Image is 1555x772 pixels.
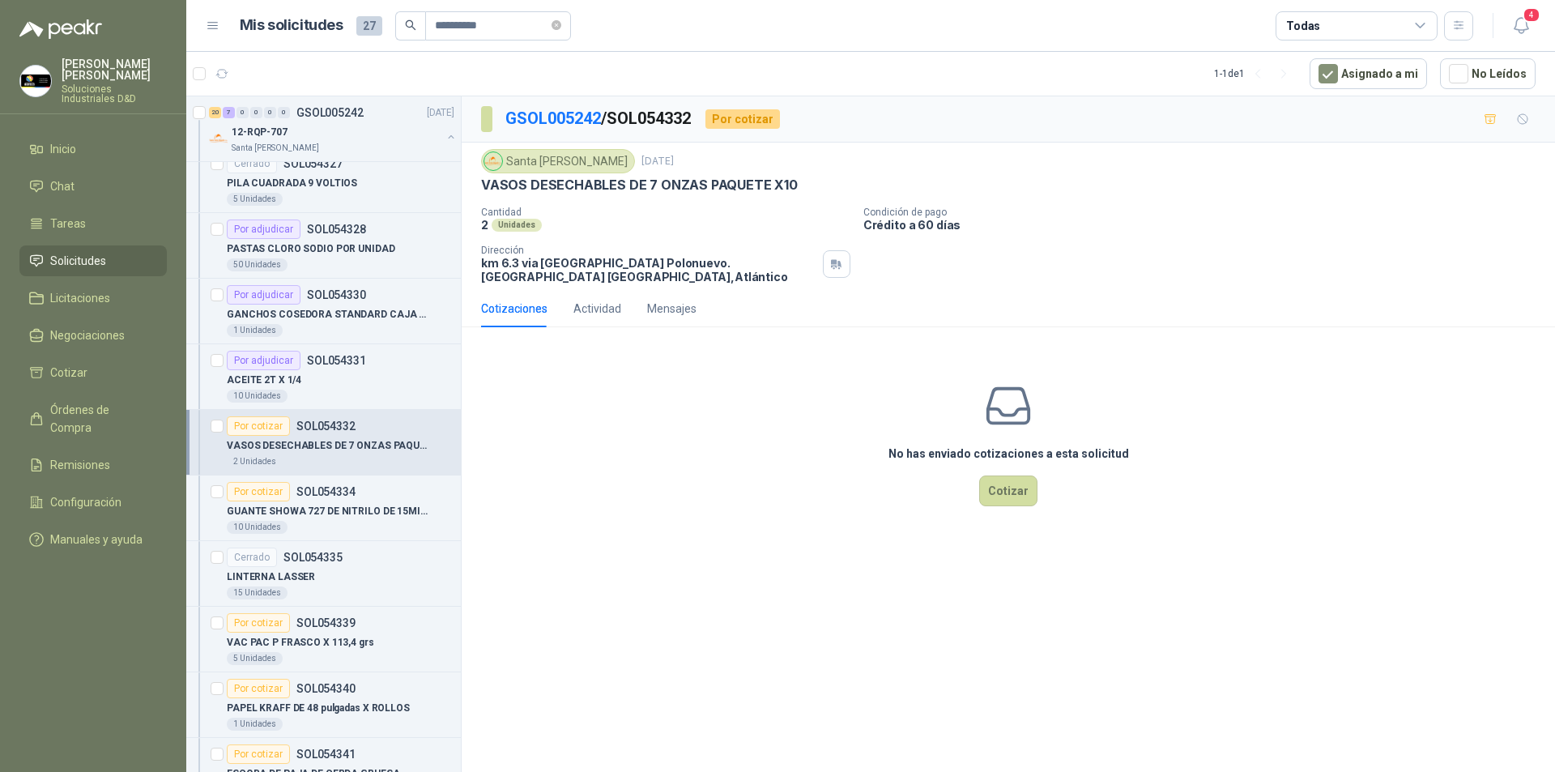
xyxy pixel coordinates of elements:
a: Solicitudes [19,245,167,276]
a: CerradoSOL054327PILA CUADRADA 9 VOLTIOS5 Unidades [186,147,461,213]
div: Por cotizar [227,482,290,501]
p: ACEITE 2T X 1/4 [227,373,301,388]
p: PILA CUADRADA 9 VOLTIOS [227,176,357,191]
div: 5 Unidades [227,193,283,206]
a: CerradoSOL054335LINTERNA LASSER15 Unidades [186,541,461,607]
img: Company Logo [484,152,502,170]
div: Santa [PERSON_NAME] [481,149,635,173]
a: Órdenes de Compra [19,395,167,443]
a: Por cotizarSOL054340PAPEL KRAFF DE 48 pulgadas X ROLLOS1 Unidades [186,672,461,738]
span: Órdenes de Compra [50,401,151,437]
span: Negociaciones [50,326,125,344]
p: SOL054327 [283,158,343,169]
a: Negociaciones [19,320,167,351]
p: SOL054328 [307,224,366,235]
button: Asignado a mi [1310,58,1427,89]
p: km 6.3 via [GEOGRAPHIC_DATA] Polonuevo. [GEOGRAPHIC_DATA] [GEOGRAPHIC_DATA] , Atlántico [481,256,816,284]
p: GUANTE SHOWA 727 DE NITRILO DE 15MILESIM [227,504,428,519]
div: 1 Unidades [227,718,283,731]
span: Licitaciones [50,289,110,307]
a: Tareas [19,208,167,239]
p: Crédito a 60 días [863,218,1549,232]
span: Manuales y ayuda [50,531,143,548]
div: 2 Unidades [227,455,283,468]
a: 20 7 0 0 0 0 GSOL005242[DATE] Company Logo12-RQP-707Santa [PERSON_NAME] [209,103,458,155]
div: 50 Unidades [227,258,288,271]
div: Por adjudicar [227,220,300,239]
div: 5 Unidades [227,652,283,665]
div: 20 [209,107,221,118]
div: Por adjudicar [227,285,300,305]
a: Configuración [19,487,167,518]
a: GSOL005242 [505,109,601,128]
p: [DATE] [427,105,454,121]
button: Cotizar [979,476,1037,506]
a: Por adjudicarSOL054331ACEITE 2T X 1/410 Unidades [186,344,461,410]
div: 10 Unidades [227,390,288,403]
p: PASTAS CLORO SODIO POR UNIDAD [227,241,395,257]
button: No Leídos [1440,58,1536,89]
div: Mensajes [647,300,697,318]
h3: No has enviado cotizaciones a esta solicitud [888,445,1129,463]
button: 4 [1506,11,1536,41]
img: Company Logo [20,66,51,96]
div: 1 Unidades [227,324,283,337]
img: Logo peakr [19,19,102,39]
span: 27 [356,16,382,36]
div: Cerrado [227,154,277,173]
p: SOL054341 [296,749,356,760]
span: Remisiones [50,456,110,474]
p: Soluciones Industriales D&D [62,84,167,104]
p: / SOL054332 [505,106,692,131]
p: 2 [481,218,488,232]
p: GANCHOS COSEDORA STANDARD CAJA X 5000 [227,307,428,322]
p: LINTERNA LASSER [227,569,315,585]
div: Cotizaciones [481,300,547,318]
p: SOL054340 [296,683,356,694]
div: 0 [250,107,262,118]
p: SOL054339 [296,617,356,629]
div: 7 [223,107,235,118]
p: PAPEL KRAFF DE 48 pulgadas X ROLLOS [227,701,410,716]
a: Por adjudicarSOL054330GANCHOS COSEDORA STANDARD CAJA X 50001 Unidades [186,279,461,344]
div: Por adjudicar [227,351,300,370]
a: Por cotizarSOL054334GUANTE SHOWA 727 DE NITRILO DE 15MILESIM10 Unidades [186,476,461,541]
a: Inicio [19,134,167,164]
p: SOL054330 [307,289,366,301]
div: Por cotizar [227,744,290,764]
a: Remisiones [19,450,167,480]
p: VASOS DESECHABLES DE 7 ONZAS PAQUETE X10 [481,177,798,194]
div: Actividad [573,300,621,318]
p: GSOL005242 [296,107,364,118]
div: 1 - 1 de 1 [1214,61,1297,87]
p: [DATE] [641,154,674,169]
p: VAC PAC P FRASCO X 113,4 grs [227,635,374,650]
div: 0 [236,107,249,118]
span: search [405,19,416,31]
span: Chat [50,177,75,195]
p: Dirección [481,245,816,256]
p: [PERSON_NAME] [PERSON_NAME] [62,58,167,81]
div: 10 Unidades [227,521,288,534]
p: Condición de pago [863,207,1549,218]
p: VASOS DESECHABLES DE 7 ONZAS PAQUETE X10 [227,438,428,454]
span: Configuración [50,493,121,511]
span: Solicitudes [50,252,106,270]
a: Licitaciones [19,283,167,313]
a: Cotizar [19,357,167,388]
div: Por cotizar [227,679,290,698]
div: Unidades [492,219,542,232]
span: 4 [1523,7,1540,23]
div: 0 [278,107,290,118]
a: Chat [19,171,167,202]
p: SOL054334 [296,486,356,497]
p: SOL054332 [296,420,356,432]
p: SOL054335 [283,552,343,563]
span: Inicio [50,140,76,158]
a: Por cotizarSOL054332VASOS DESECHABLES DE 7 ONZAS PAQUETE X102 Unidades [186,410,461,476]
img: Company Logo [209,129,228,148]
span: close-circle [552,18,561,33]
div: 0 [264,107,276,118]
a: Por adjudicarSOL054328PASTAS CLORO SODIO POR UNIDAD50 Unidades [186,213,461,279]
p: Cantidad [481,207,850,218]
